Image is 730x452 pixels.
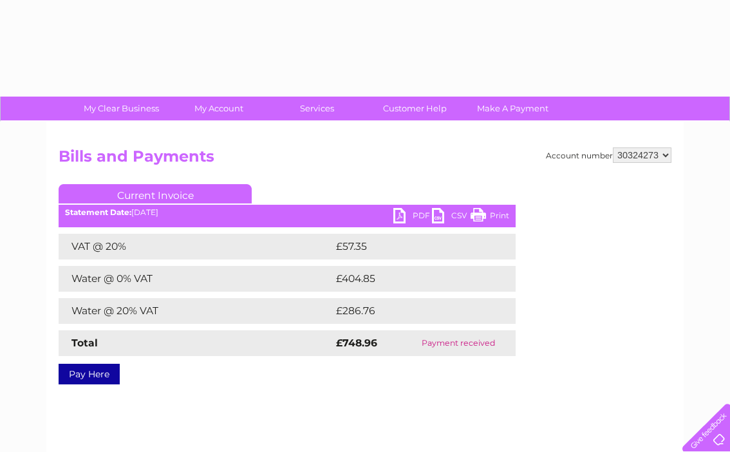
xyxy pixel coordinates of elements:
b: Statement Date: [65,207,131,217]
div: Account number [546,147,671,163]
a: PDF [393,208,432,227]
a: My Clear Business [68,97,174,120]
h2: Bills and Payments [59,147,671,172]
td: Payment received [401,330,516,356]
a: Customer Help [362,97,468,120]
td: £286.76 [333,298,493,324]
td: £404.85 [333,266,493,292]
td: VAT @ 20% [59,234,333,259]
a: Make A Payment [460,97,566,120]
td: £57.35 [333,234,489,259]
a: CSV [432,208,471,227]
a: Current Invoice [59,184,252,203]
strong: £748.96 [336,337,377,349]
a: Services [264,97,370,120]
td: Water @ 20% VAT [59,298,333,324]
a: Print [471,208,509,227]
td: Water @ 0% VAT [59,266,333,292]
a: My Account [166,97,272,120]
div: [DATE] [59,208,516,217]
a: Pay Here [59,364,120,384]
strong: Total [71,337,98,349]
